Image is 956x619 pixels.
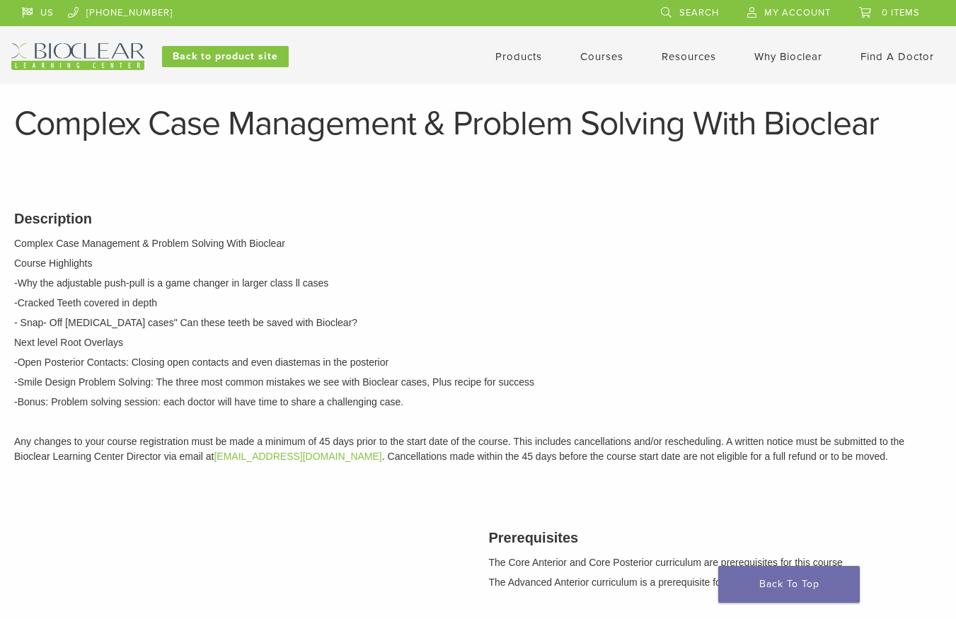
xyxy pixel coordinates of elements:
a: Find A Doctor [860,50,934,63]
p: The Advanced Anterior curriculum is a prerequisite for this course [489,575,943,590]
p: - Snap- Off [MEDICAL_DATA] cases" Can these teeth be saved with Bioclear? [14,316,942,330]
h3: Description [14,208,942,229]
p: -Open Posterior Contacts: Closing open contacts and even diastemas in the posterior [14,355,942,370]
span: Any changes to your course registration must be made a minimum of 45 days prior to the start date... [14,436,904,462]
span: 0 items [882,7,920,18]
p: -Smile Design Problem Solving: The three most common mistakes we see with Bioclear cases, Plus re... [14,375,942,390]
a: Back to product site [162,46,289,67]
a: Back To Top [718,566,860,603]
p: Complex Case Management & Problem Solving With Bioclear [14,236,942,251]
img: Bioclear [11,43,144,70]
a: Products [495,50,542,63]
a: Courses [580,50,623,63]
span: Search [679,7,719,18]
p: -Why the adjustable push-pull is a game changer in larger class ll cases [14,276,942,291]
a: [EMAIL_ADDRESS][DOMAIN_NAME] [214,451,381,462]
h1: Complex Case Management & Problem Solving With Bioclear [14,107,942,141]
a: Resources [662,50,716,63]
p: Next level Root Overlays [14,335,942,350]
p: -Bonus: Problem solving session: each doctor will have time to share a challenging case. [14,395,942,410]
p: Course Highlights [14,256,942,271]
p: The Core Anterior and Core Posterior curriculum are prerequisites for this course [489,555,943,570]
p: -Cracked Teeth covered in depth [14,296,942,311]
h3: Prerequisites [489,527,943,548]
span: My Account [764,7,831,18]
a: Why Bioclear [754,50,822,63]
